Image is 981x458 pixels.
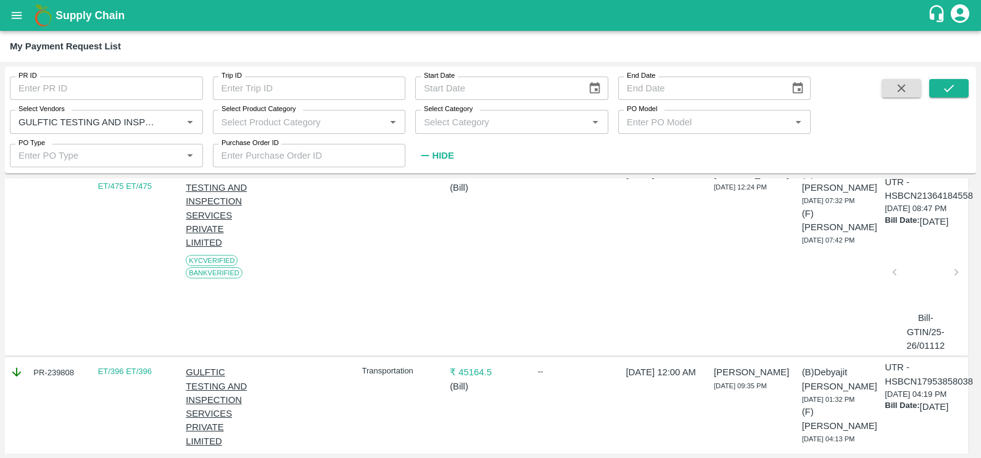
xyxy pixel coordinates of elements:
[802,365,877,393] p: (B) Debyajit [PERSON_NAME]
[186,267,242,278] span: Bank Verified
[221,138,279,148] label: Purchase Order ID
[714,183,767,191] span: [DATE] 12:24 PM
[182,114,198,130] button: Open
[424,71,455,81] label: Start Date
[385,114,401,130] button: Open
[415,77,578,100] input: Start Date
[14,114,163,130] input: Select Vendor
[182,148,198,164] button: Open
[10,38,121,54] div: My Payment Request List
[31,3,56,28] img: logo
[949,2,971,28] div: account of current user
[885,400,919,414] p: Bill Date:
[217,114,382,130] input: Select Product Category
[790,114,806,130] button: Open
[98,367,152,376] a: ET/396 ET/396
[714,365,789,379] p: [PERSON_NAME]
[419,114,584,130] input: Select Category
[186,255,238,266] span: KYC Verified
[786,77,809,100] button: Choose date
[802,435,855,443] span: [DATE] 04:13 PM
[802,396,855,403] span: [DATE] 01:32 PM
[186,365,261,448] p: GULFTIC TESTING AND INSPECTION SERVICES PRIVATE LIMITED
[221,104,296,114] label: Select Product Category
[19,104,65,114] label: Select Vendors
[920,215,949,228] p: [DATE]
[450,380,525,393] p: ( Bill )
[622,114,787,130] input: Enter PO Model
[450,365,525,379] p: ₹ 45164.5
[10,365,85,379] div: PR-239808
[19,71,37,81] label: PR ID
[583,77,606,100] button: Choose date
[627,71,655,81] label: End Date
[802,207,877,235] p: (F) [PERSON_NAME]
[19,138,45,148] label: PO Type
[802,197,855,204] span: [DATE] 07:32 PM
[927,4,949,27] div: customer-support
[14,148,179,164] input: Enter PO Type
[424,104,473,114] label: Select Category
[618,77,781,100] input: End Date
[802,405,877,433] p: (F) [PERSON_NAME]
[885,175,973,203] p: UTR - HSBCN21364184558
[714,382,767,389] span: [DATE] 09:35 PM
[885,360,973,388] p: UTR - HSBCN17953858038
[213,77,406,100] input: Enter Trip ID
[415,145,457,166] button: Hide
[885,175,965,352] div: [DATE] 08:47 PM
[626,365,701,379] p: [DATE] 12:00 AM
[2,1,31,30] button: open drawer
[802,167,877,195] p: (B) [PERSON_NAME]
[900,311,951,352] p: Bill-GTIN/25-26/01112
[920,400,949,414] p: [DATE]
[56,7,927,24] a: Supply Chain
[432,151,453,160] strong: Hide
[56,9,125,22] b: Supply Chain
[802,236,855,244] span: [DATE] 07:42 PM
[627,104,658,114] label: PO Model
[186,167,261,250] p: GULFTIC TESTING AND INSPECTION SERVICES PRIVATE LIMITED
[221,71,242,81] label: Trip ID
[213,144,406,167] input: Enter Purchase Order ID
[98,181,152,191] a: ET/475 ET/475
[362,365,437,377] p: Transportation
[450,181,525,194] p: ( Bill )
[885,215,919,228] p: Bill Date:
[538,365,613,378] div: --
[587,114,603,130] button: Open
[10,77,203,100] input: Enter PR ID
